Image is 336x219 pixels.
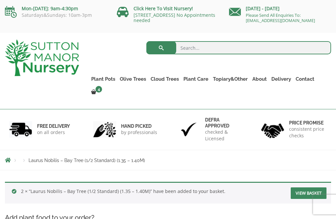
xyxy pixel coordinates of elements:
img: 3.jpg [177,121,200,138]
a: Topiary&Other [211,74,250,84]
h6: FREE DELIVERY [37,123,70,129]
h6: hand picked [121,123,157,129]
p: by professionals [121,129,157,136]
p: consistent price checks [289,126,327,139]
h6: Price promise [289,120,327,126]
a: 4 [89,88,104,97]
a: Click Here To Visit Nursery! [134,5,193,12]
img: 2.jpg [93,121,116,138]
a: Delivery [269,74,293,84]
a: Please Send All Enquiries To: [EMAIL_ADDRESS][DOMAIN_NAME] [246,12,315,23]
a: Plant Pots [89,74,117,84]
p: Mon-[DATE]: 9am-4:30pm [5,5,107,13]
a: About [250,74,269,84]
a: View basket [291,187,326,199]
h6: Defra approved [205,117,243,129]
p: checked & Licensed [205,129,243,142]
img: 4.jpg [261,119,284,139]
span: 4 [95,86,102,93]
a: Cloud Trees [148,74,181,84]
img: logo [5,40,79,76]
img: 1.jpg [9,121,32,138]
span: Laurus Nobilis – Bay Tree (1/2 Standard) (1.35 – 1.40M) [29,158,145,163]
nav: Breadcrumbs [5,157,331,163]
div: 2 × “Laurus Nobilis – Bay Tree (1/2 Standard) (1.35 – 1.40M)” have been added to your basket. [5,182,331,204]
p: Saturdays&Sundays: 10am-3pm [5,13,107,18]
a: Olive Trees [117,74,148,84]
a: Contact [293,74,317,84]
a: [STREET_ADDRESS] No Appointments needed [134,12,215,23]
a: Plant Care [181,74,211,84]
input: Search... [146,41,331,54]
p: [DATE] - [DATE] [229,5,331,13]
p: on all orders [37,129,70,136]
